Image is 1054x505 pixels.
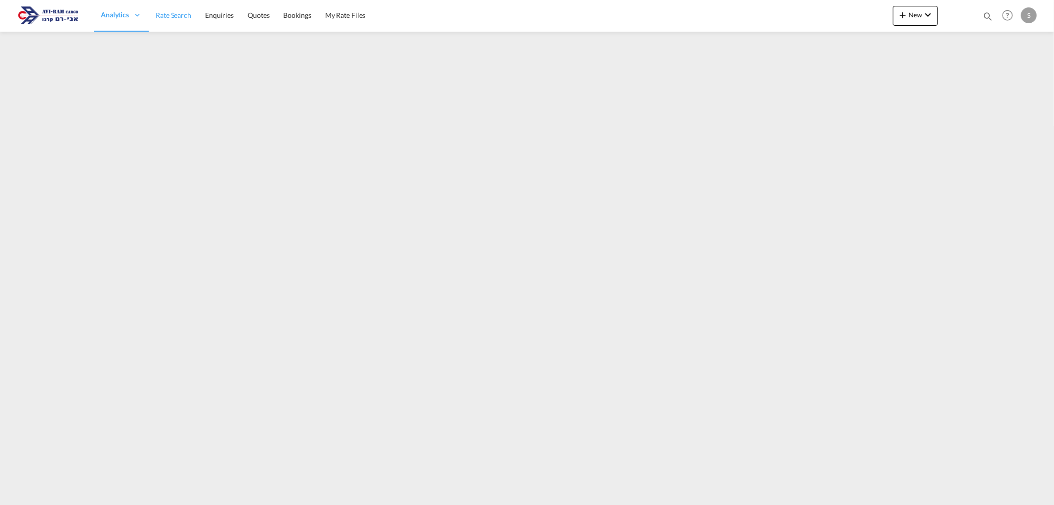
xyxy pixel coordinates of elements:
[325,11,366,19] span: My Rate Files
[284,11,311,19] span: Bookings
[999,7,1021,25] div: Help
[982,11,993,26] div: icon-magnify
[982,11,993,22] md-icon: icon-magnify
[897,11,934,19] span: New
[893,6,938,26] button: icon-plus 400-fgNewicon-chevron-down
[922,9,934,21] md-icon: icon-chevron-down
[897,9,909,21] md-icon: icon-plus 400-fg
[248,11,269,19] span: Quotes
[101,10,129,20] span: Analytics
[1021,7,1037,23] div: S
[205,11,234,19] span: Enquiries
[15,4,82,27] img: 166978e0a5f911edb4280f3c7a976193.png
[999,7,1016,24] span: Help
[156,11,191,19] span: Rate Search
